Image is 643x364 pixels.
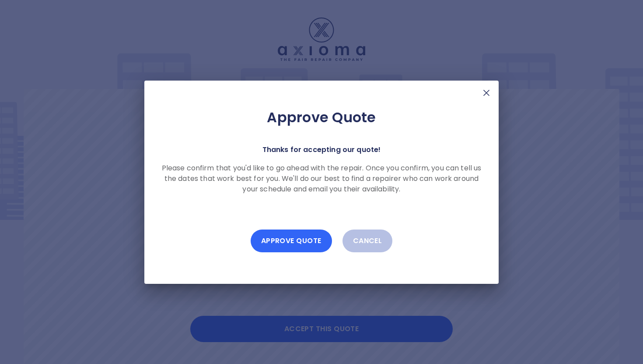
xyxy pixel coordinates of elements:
[481,88,492,98] img: X Mark
[342,230,393,252] button: Cancel
[158,109,485,126] h2: Approve Quote
[251,230,332,252] button: Approve Quote
[262,144,381,156] p: Thanks for accepting our quote!
[158,163,485,194] p: Please confirm that you'd like to go ahead with the repair. Once you confirm, you can tell us the...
